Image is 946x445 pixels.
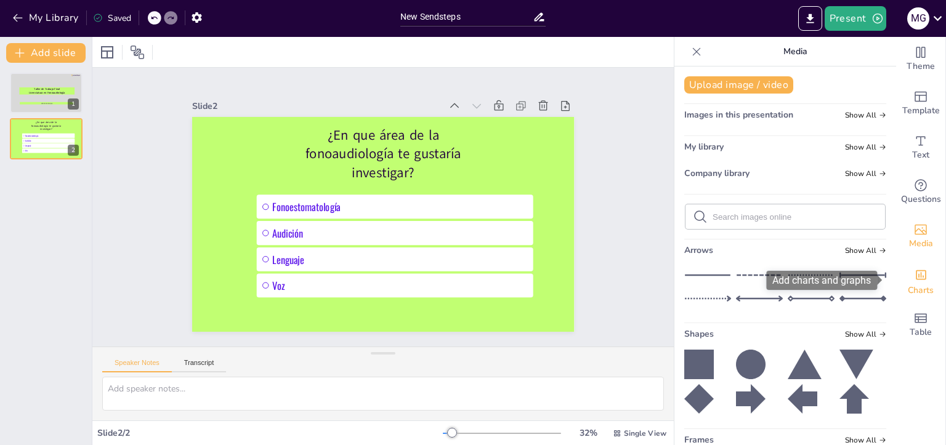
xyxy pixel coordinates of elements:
[901,193,941,206] span: Questions
[845,169,886,178] span: Show all
[130,45,145,60] span: Position
[68,145,79,156] div: 2
[896,126,945,170] div: Add text boxes
[25,139,74,142] span: Audición
[907,6,929,31] button: M G
[910,326,932,339] span: Table
[9,8,84,28] button: My Library
[845,143,886,151] span: Show all
[684,167,750,179] span: Company library
[896,259,945,303] div: Add charts and graphs
[896,303,945,347] div: Add a table
[706,37,884,66] p: Media
[907,7,929,30] div: M G
[896,214,945,259] div: Add images, graphics, shapes or video
[684,76,793,94] button: Upload image / video
[907,60,935,73] span: Theme
[10,118,83,159] div: 2
[29,91,65,95] span: Licenciatura en Fonoaudiología
[10,73,83,113] div: 1
[25,149,74,152] span: Voz
[267,202,521,270] span: Audición
[25,134,74,137] span: Fonoestomatología
[845,330,886,339] span: Show all
[798,6,822,31] button: Export to PowerPoint
[684,244,713,256] span: Arrows
[896,81,945,126] div: Add ready made slides
[273,176,527,244] span: Fonoestomatología
[684,109,793,121] span: Images in this presentation
[216,63,463,126] div: Slide 2
[908,284,934,297] span: Charts
[624,428,666,438] span: Single View
[845,246,886,255] span: Show all
[172,359,227,372] button: Transcript
[573,427,603,439] div: 32 %
[262,228,516,295] span: Lenguaje
[684,328,714,340] span: Shapes
[909,237,933,251] span: Media
[766,271,877,290] div: Add charts and graphs
[6,43,86,63] button: Add slide
[896,37,945,81] div: Change the overall theme
[684,141,724,153] span: My library
[68,98,79,110] div: 1
[34,87,60,91] span: Taller de Trabajo Final
[25,144,74,147] span: Lenguaje
[102,359,172,372] button: Speaker Notes
[257,254,511,321] span: Voz
[912,148,929,162] span: Text
[845,436,886,444] span: Show all
[93,12,131,24] div: Saved
[307,110,482,201] p: ¿En que área de la fonoaudiología te gustaría investigar?
[97,427,443,439] div: Slide 2 / 2
[825,6,886,31] button: Present
[896,170,945,214] div: Get real-time input from your audience
[400,8,533,26] input: Insert title
[30,120,62,131] p: ¿En que área de la fonoaudiología te gustaría investigar?
[97,42,117,62] div: Layout
[41,102,53,105] span: Bienvenidos/as
[713,212,878,222] input: Search images online
[845,111,886,119] span: Show all
[902,104,940,118] span: Template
